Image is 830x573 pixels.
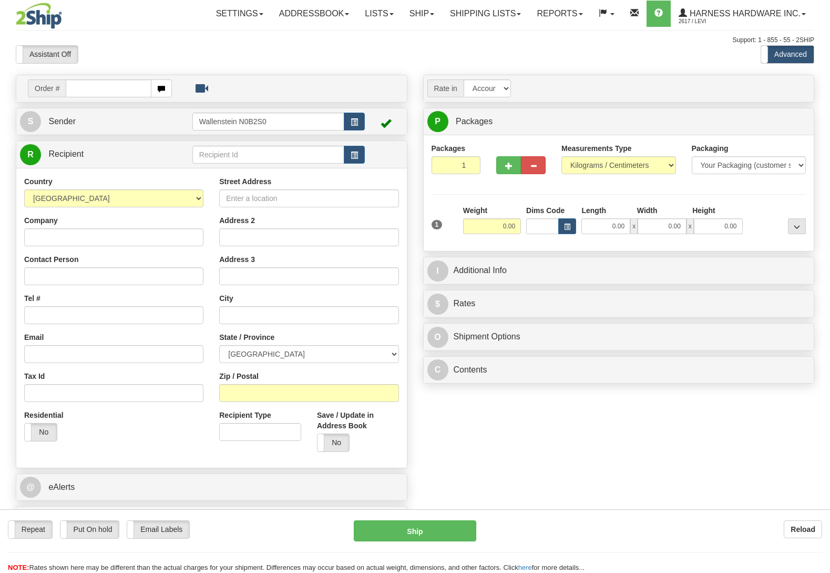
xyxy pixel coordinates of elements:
[24,254,78,265] label: Contact Person
[48,149,84,158] span: Recipient
[432,220,443,229] span: 1
[16,36,814,45] div: Support: 1 - 855 - 55 - 2SHIP
[208,1,271,27] a: Settings
[8,521,52,538] label: Repeat
[20,111,192,133] a: S Sender
[518,564,532,571] a: here
[48,117,76,126] span: Sender
[60,521,119,538] label: Put On hold
[25,424,57,441] label: No
[219,189,398,207] input: Enter a location
[637,205,658,216] label: Width
[20,144,41,165] span: R
[219,371,259,381] label: Zip / Postal
[219,254,255,265] label: Address 3
[219,410,271,420] label: Recipient Type
[20,111,41,132] span: S
[427,111,811,133] a: P Packages
[427,326,811,348] a: OShipment Options
[427,359,811,381] a: CContents
[24,215,58,226] label: Company
[463,205,487,216] label: Weight
[526,205,565,216] label: Dims Code
[692,205,715,216] label: Height
[192,113,344,130] input: Sender Id
[16,3,62,29] img: logo2617.jpg
[127,521,189,538] label: Email Labels
[402,1,442,27] a: Ship
[24,332,44,343] label: Email
[791,525,815,534] b: Reload
[271,1,357,27] a: Addressbook
[20,477,403,498] a: @ eAlerts
[686,218,694,234] span: x
[529,1,590,27] a: Reports
[788,218,806,234] div: ...
[357,1,401,27] a: Lists
[561,143,632,154] label: Measurements Type
[317,434,350,451] label: No
[354,520,476,541] button: Ship
[16,46,78,63] label: Assistant Off
[24,410,64,420] label: Residential
[784,520,822,538] button: Reload
[687,9,801,18] span: Harness Hardware Inc.
[24,293,40,304] label: Tel #
[442,1,529,27] a: Shipping lists
[581,205,606,216] label: Length
[692,143,729,154] label: Packaging
[48,482,75,491] span: eAlerts
[192,146,344,164] input: Recipient Id
[427,359,448,380] span: C
[317,410,399,431] label: Save / Update in Address Book
[427,327,448,348] span: O
[20,144,173,165] a: R Recipient
[671,1,814,27] a: Harness Hardware Inc. 2617 / Levi
[806,233,829,340] iframe: chat widget
[630,218,638,234] span: x
[20,477,41,498] span: @
[219,215,255,226] label: Address 2
[456,117,493,126] span: Packages
[679,16,757,27] span: 2617 / Levi
[427,79,464,97] span: Rate in
[427,294,448,315] span: $
[24,371,45,381] label: Tax Id
[761,46,814,63] label: Advanced
[8,564,29,571] span: NOTE:
[24,176,53,187] label: Country
[427,293,811,315] a: $Rates
[427,111,448,132] span: P
[432,143,466,154] label: Packages
[28,79,66,97] span: Order #
[219,176,271,187] label: Street Address
[427,260,448,282] span: I
[219,293,233,304] label: City
[219,332,274,343] label: State / Province
[427,260,811,282] a: IAdditional Info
